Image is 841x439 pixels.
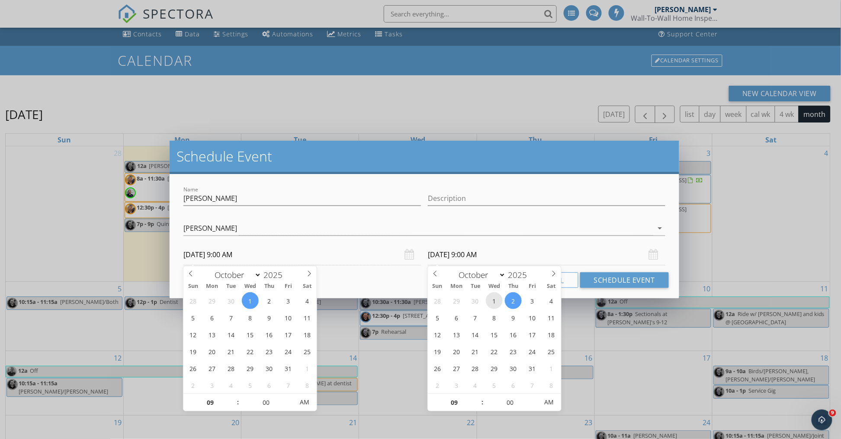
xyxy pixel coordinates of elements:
span: October 29, 2025 [486,360,503,377]
span: November 2, 2025 [429,377,446,394]
span: November 1, 2025 [543,360,560,377]
span: October 17, 2025 [524,326,541,343]
span: October 5, 2025 [185,309,202,326]
span: November 6, 2025 [505,377,522,394]
span: October 12, 2025 [185,326,202,343]
span: Mon [202,284,221,289]
span: October 23, 2025 [261,343,278,360]
span: October 3, 2025 [280,292,297,309]
span: October 15, 2025 [242,326,259,343]
span: October 19, 2025 [185,343,202,360]
input: Year [261,269,290,281]
span: Sat [298,284,317,289]
span: October 28, 2025 [467,360,484,377]
span: October 11, 2025 [543,309,560,326]
span: September 30, 2025 [467,292,484,309]
span: October 17, 2025 [280,326,297,343]
span: October 20, 2025 [448,343,465,360]
span: October 7, 2025 [223,309,240,326]
span: October 21, 2025 [223,343,240,360]
span: October 14, 2025 [223,326,240,343]
h2: Schedule Event [177,148,672,165]
span: October 28, 2025 [223,360,240,377]
span: November 5, 2025 [486,377,503,394]
input: Select date [183,244,421,265]
span: October 13, 2025 [448,326,465,343]
span: November 8, 2025 [543,377,560,394]
span: Thu [504,284,523,289]
span: Sun [428,284,447,289]
span: October 20, 2025 [204,343,221,360]
span: October 27, 2025 [204,360,221,377]
div: [PERSON_NAME] [183,224,237,232]
span: October 3, 2025 [524,292,541,309]
span: October 7, 2025 [467,309,484,326]
span: October 22, 2025 [486,343,503,360]
span: Sun [183,284,202,289]
span: October 10, 2025 [524,309,541,326]
span: October 31, 2025 [280,360,297,377]
span: November 4, 2025 [223,377,240,394]
span: October 21, 2025 [467,343,484,360]
span: October 2, 2025 [505,292,522,309]
span: October 12, 2025 [429,326,446,343]
span: Wed [485,284,504,289]
span: October 1, 2025 [486,292,503,309]
span: October 31, 2025 [524,360,541,377]
span: Mon [447,284,466,289]
span: September 29, 2025 [448,292,465,309]
span: October 8, 2025 [242,309,259,326]
span: October 30, 2025 [261,360,278,377]
span: Sat [542,284,561,289]
span: October 18, 2025 [299,326,316,343]
span: October 16, 2025 [505,326,522,343]
span: October 15, 2025 [486,326,503,343]
span: October 4, 2025 [299,292,316,309]
span: October 29, 2025 [242,360,259,377]
span: Fri [523,284,542,289]
span: October 16, 2025 [261,326,278,343]
span: October 24, 2025 [524,343,541,360]
span: Tue [221,284,241,289]
i: arrow_drop_down [655,223,665,233]
span: October 18, 2025 [543,326,560,343]
span: October 8, 2025 [486,309,503,326]
span: September 30, 2025 [223,292,240,309]
span: November 1, 2025 [299,360,316,377]
span: October 27, 2025 [448,360,465,377]
span: October 11, 2025 [299,309,316,326]
span: September 28, 2025 [185,292,202,309]
span: October 14, 2025 [467,326,484,343]
span: September 28, 2025 [429,292,446,309]
span: : [237,394,240,411]
span: October 26, 2025 [429,360,446,377]
span: November 3, 2025 [448,377,465,394]
span: Thu [260,284,279,289]
span: October 6, 2025 [204,309,221,326]
span: 9 [829,410,836,416]
span: November 3, 2025 [204,377,221,394]
span: November 7, 2025 [524,377,541,394]
span: November 4, 2025 [467,377,484,394]
span: October 23, 2025 [505,343,522,360]
button: Schedule Event [580,272,669,288]
span: October 5, 2025 [429,309,446,326]
span: October 13, 2025 [204,326,221,343]
input: Year [506,269,534,281]
span: November 6, 2025 [261,377,278,394]
span: Fri [279,284,298,289]
span: October 9, 2025 [505,309,522,326]
span: September 29, 2025 [204,292,221,309]
span: Tue [466,284,485,289]
iframe: Intercom live chat [812,410,832,430]
span: Click to toggle [293,394,317,411]
span: : [481,394,484,411]
span: Wed [241,284,260,289]
span: October 24, 2025 [280,343,297,360]
span: November 2, 2025 [185,377,202,394]
span: October 26, 2025 [185,360,202,377]
span: November 8, 2025 [299,377,316,394]
input: Select date [428,244,665,265]
span: October 2, 2025 [261,292,278,309]
span: October 22, 2025 [242,343,259,360]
